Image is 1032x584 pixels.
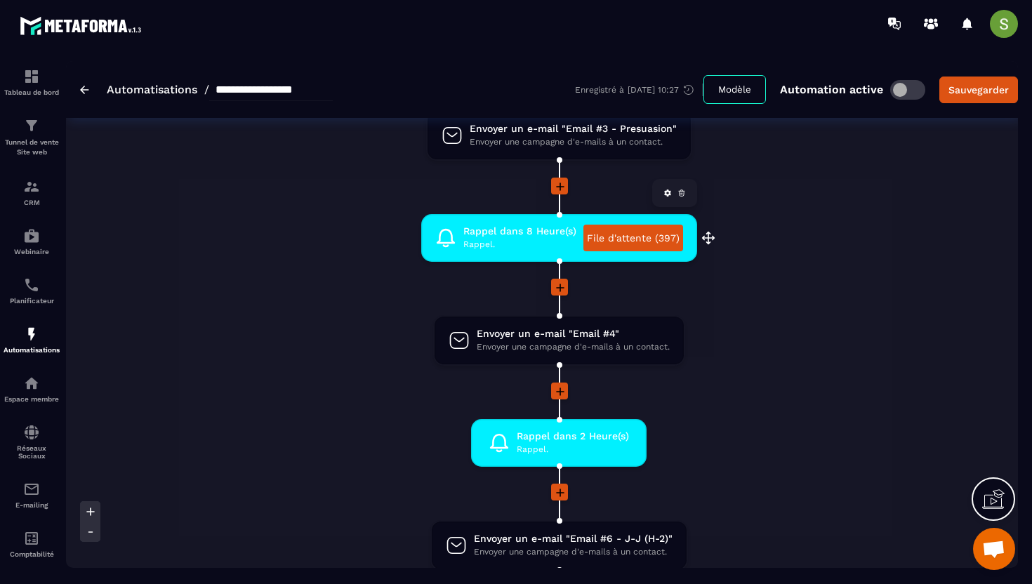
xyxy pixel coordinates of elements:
[4,470,60,519] a: emailemailE-mailing
[4,444,60,460] p: Réseaux Sociaux
[780,83,883,96] p: Automation active
[474,545,673,559] span: Envoyer une campagne d'e-mails à un contact.
[4,413,60,470] a: social-networksocial-networkRéseaux Sociaux
[4,519,60,569] a: accountantaccountantComptabilité
[23,424,40,441] img: social-network
[939,77,1018,103] button: Sauvegarder
[583,225,683,251] a: File d'attente (397)
[4,297,60,305] p: Planificateur
[4,199,60,206] p: CRM
[4,501,60,509] p: E-mailing
[4,315,60,364] a: automationsautomationsAutomatisations
[4,168,60,217] a: formationformationCRM
[23,277,40,293] img: scheduler
[4,88,60,96] p: Tableau de bord
[470,135,677,149] span: Envoyer une campagne d'e-mails à un contact.
[477,327,670,340] span: Envoyer un e-mail "Email #4"
[477,340,670,354] span: Envoyer une campagne d'e-mails à un contact.
[4,138,60,157] p: Tunnel de vente Site web
[204,83,209,96] span: /
[80,86,89,94] img: arrow
[4,107,60,168] a: formationformationTunnel de vente Site web
[4,266,60,315] a: schedulerschedulerPlanificateur
[23,117,40,134] img: formation
[463,225,576,238] span: Rappel dans 8 Heure(s)
[20,13,146,39] img: logo
[107,83,197,96] a: Automatisations
[474,532,673,545] span: Envoyer un e-mail "Email #6 - J-J (H-2)"
[4,217,60,266] a: automationsautomationsWebinaire
[4,58,60,107] a: formationformationTableau de bord
[23,375,40,392] img: automations
[23,530,40,547] img: accountant
[973,528,1015,570] div: Ouvrir le chat
[4,395,60,403] p: Espace membre
[575,84,703,96] div: Enregistré à
[23,481,40,498] img: email
[4,248,60,255] p: Webinaire
[470,122,677,135] span: Envoyer un e-mail "Email #3 - Presuasion"
[517,430,629,443] span: Rappel dans 2 Heure(s)
[463,238,576,251] span: Rappel.
[4,364,60,413] a: automationsautomationsEspace membre
[23,178,40,195] img: formation
[23,68,40,85] img: formation
[948,83,1009,97] div: Sauvegarder
[4,346,60,354] p: Automatisations
[4,550,60,558] p: Comptabilité
[703,75,766,104] button: Modèle
[517,443,629,456] span: Rappel.
[23,227,40,244] img: automations
[23,326,40,343] img: automations
[628,85,679,95] p: [DATE] 10:27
